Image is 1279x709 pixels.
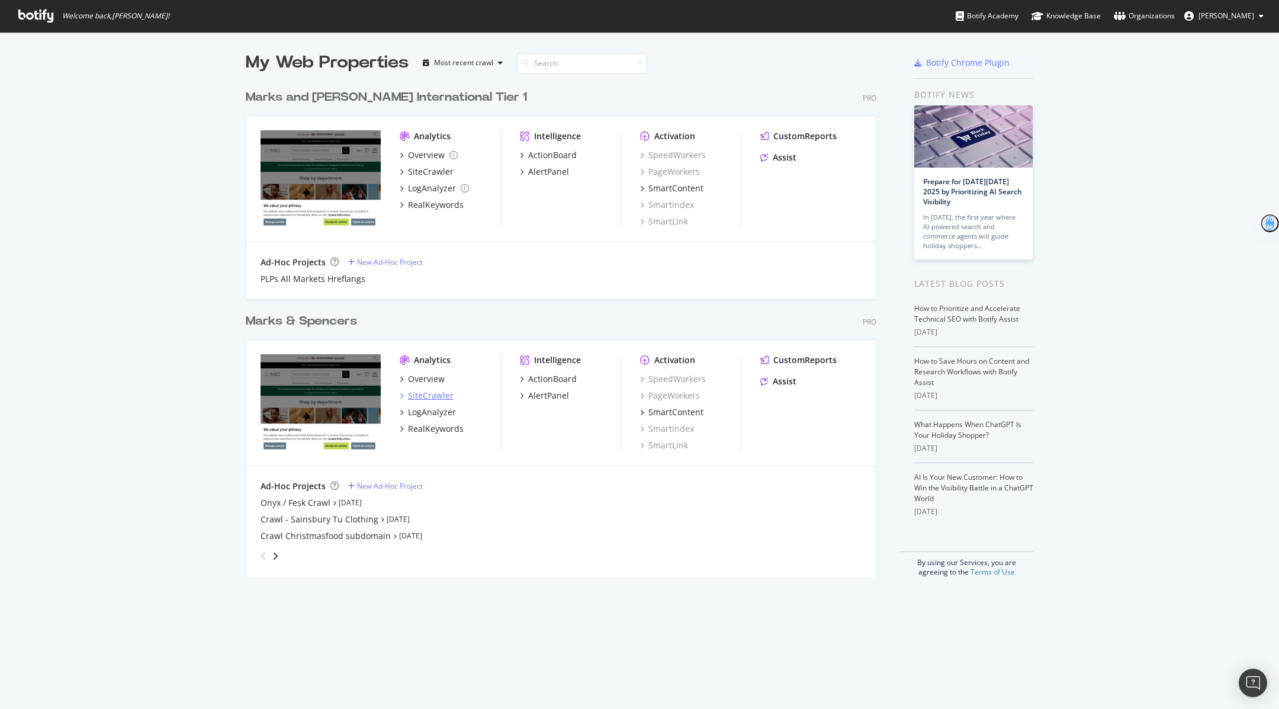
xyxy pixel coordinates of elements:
div: [DATE] [914,443,1033,454]
div: grid [246,75,886,577]
div: Assist [773,376,796,387]
a: ActionBoard [520,149,577,161]
div: Onyx / Fesk Crawl [261,497,330,509]
a: Terms of Use [971,567,1015,577]
span: Dervla Richardson [1198,11,1254,21]
div: Pro [863,93,876,103]
a: SmartLink [640,439,688,451]
input: Search [517,53,647,73]
a: [DATE] [387,514,410,524]
div: In [DATE], the first year where AI-powered search and commerce agents will guide holiday shoppers… [923,213,1024,251]
img: www.marksandspencer.com/ [261,354,381,450]
div: New Ad-Hoc Project [357,481,423,491]
div: ActionBoard [528,373,577,385]
div: Analytics [414,130,451,142]
a: ActionBoard [520,373,577,385]
img: www.marksandspencer.com [261,130,381,226]
div: [DATE] [914,506,1033,517]
a: How to Save Hours on Content and Research Workflows with Botify Assist [914,356,1029,387]
a: CustomReports [760,130,837,142]
a: PLPs All Markets Hreflangs [261,273,365,285]
div: RealKeywords [408,199,464,211]
a: How to Prioritize and Accelerate Technical SEO with Botify Assist [914,303,1020,324]
button: Most recent crawl [418,53,507,72]
div: Overview [408,149,445,161]
div: Botify Academy [956,10,1018,22]
a: [DATE] [399,531,422,541]
div: Botify news [914,88,1033,101]
a: SmartContent [640,182,703,194]
a: RealKeywords [400,199,464,211]
div: Crawl - Sainsbury Tu Clothing [261,514,378,525]
div: Botify Chrome Plugin [926,57,1010,69]
div: Overview [408,373,445,385]
div: angle-right [271,550,279,562]
div: Analytics [414,354,451,366]
a: SmartIndex [640,199,694,211]
div: Marks & Spencers [246,313,357,330]
a: PageWorkers [640,166,700,178]
a: SmartIndex [640,423,694,435]
div: Ad-Hoc Projects [261,480,326,492]
div: Latest Blog Posts [914,277,1033,290]
a: AI Is Your New Customer: How to Win the Visibility Battle in a ChatGPT World [914,472,1033,503]
div: SmartContent [648,182,703,194]
a: CustomReports [760,354,837,366]
a: SpeedWorkers [640,373,706,385]
div: Knowledge Base [1031,10,1101,22]
div: angle-left [256,547,271,566]
div: Intelligence [534,354,581,366]
div: Marks and [PERSON_NAME] International Tier 1 [246,89,527,106]
div: My Web Properties [246,51,409,75]
a: SpeedWorkers [640,149,706,161]
a: Prepare for [DATE][DATE] 2025 by Prioritizing AI Search Visibility [923,177,1022,207]
a: RealKeywords [400,423,464,435]
a: Assist [760,152,796,163]
a: Marks & Spencers [246,313,362,330]
div: Pro [863,317,876,327]
a: SmartContent [640,406,703,418]
div: By using our Services, you are agreeing to the [899,551,1033,577]
div: AlertPanel [528,166,569,178]
div: Ad-Hoc Projects [261,256,326,268]
a: AlertPanel [520,390,569,402]
span: Welcome back, [PERSON_NAME] ! [62,11,169,21]
a: SmartLink [640,216,688,227]
div: Intelligence [534,130,581,142]
div: SiteCrawler [408,390,454,402]
a: Botify Chrome Plugin [914,57,1010,69]
a: Overview [400,373,445,385]
div: Assist [773,152,796,163]
a: LogAnalyzer [400,406,456,418]
a: AlertPanel [520,166,569,178]
div: Activation [654,354,695,366]
div: [DATE] [914,390,1033,401]
a: PageWorkers [640,390,700,402]
a: Marks and [PERSON_NAME] International Tier 1 [246,89,532,106]
a: What Happens When ChatGPT Is Your Holiday Shopper? [914,419,1021,440]
a: New Ad-Hoc Project [348,257,423,267]
div: [DATE] [914,327,1033,338]
img: Prepare for Black Friday 2025 by Prioritizing AI Search Visibility [914,105,1033,168]
div: CustomReports [773,354,837,366]
div: Most recent crawl [434,59,493,66]
div: ActionBoard [528,149,577,161]
div: CustomReports [773,130,837,142]
div: AlertPanel [528,390,569,402]
a: [DATE] [339,498,362,508]
a: New Ad-Hoc Project [348,481,423,491]
a: SiteCrawler [400,166,454,178]
a: Overview [400,149,458,161]
div: RealKeywords [408,423,464,435]
a: Crawl Christmasfood subdomain [261,530,391,542]
div: Organizations [1114,10,1175,22]
div: SmartContent [648,406,703,418]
